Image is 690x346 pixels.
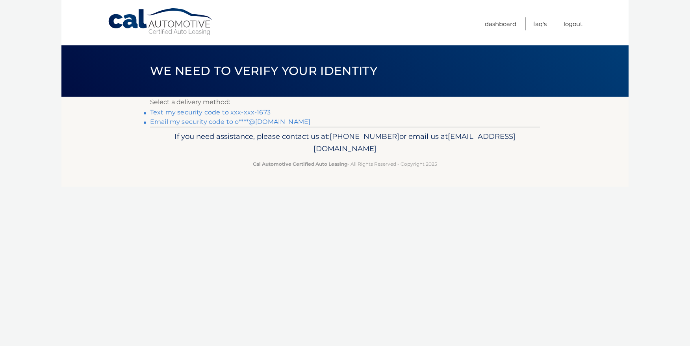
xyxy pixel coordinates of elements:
[330,132,399,141] span: [PHONE_NUMBER]
[150,97,540,108] p: Select a delivery method:
[533,17,547,30] a: FAQ's
[564,17,582,30] a: Logout
[150,118,310,125] a: Email my security code to o****@[DOMAIN_NAME]
[485,17,516,30] a: Dashboard
[150,108,271,116] a: Text my security code to xxx-xxx-1673
[108,8,214,36] a: Cal Automotive
[155,130,535,155] p: If you need assistance, please contact us at: or email us at
[253,161,347,167] strong: Cal Automotive Certified Auto Leasing
[150,64,377,78] span: We need to verify your identity
[155,160,535,168] p: - All Rights Reserved - Copyright 2025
